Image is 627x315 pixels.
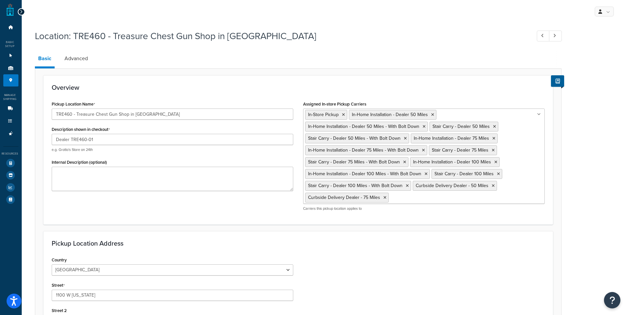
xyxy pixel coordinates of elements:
p: e.g. Grotto's Store on 24th [52,147,293,152]
span: Curbside Delivery Dealer - 75 Miles [308,194,380,201]
span: Stair Carry - Dealer 75 Miles [432,147,488,154]
li: Help Docs [3,194,18,206]
li: Shipping Rules [3,115,18,127]
h3: Pickup Location Address [52,240,545,247]
li: Marketplace [3,169,18,181]
button: Open Resource Center [604,292,620,308]
li: Websites [3,50,18,62]
span: Stair Carry - Dealer 50 Miles [432,123,490,130]
li: Test Your Rates [3,157,18,169]
span: Stair Carry - Dealer 50 Miles - With Bolt Down [308,135,401,142]
li: Advanced Features [3,128,18,140]
label: Country [52,257,67,262]
a: Advanced [61,51,91,66]
li: Analytics [3,182,18,193]
span: In-Store Pickup [308,111,339,118]
span: In-Home Installation - Dealer 100 Miles - With Bolt Down [308,170,421,177]
label: Description shown in checkout [52,127,110,132]
a: Basic [35,51,55,68]
label: Assigned In-store Pickup Carriers [303,102,366,107]
label: Pickup Location Name [52,102,95,107]
span: Stair Carry - Dealer 75 Miles - With Bolt Down [308,158,400,165]
span: In-Home Installation - Dealer 75 Miles - With Bolt Down [308,147,419,154]
li: Dashboard [3,21,18,34]
span: In-Home Installation - Dealer 50 Miles [352,111,428,118]
li: Carriers [3,103,18,115]
label: Internal Description (optional) [52,160,107,165]
span: In-Home Installation - Dealer 50 Miles - With Bolt Down [308,123,419,130]
label: Street [52,283,65,288]
a: Next Record [549,31,562,41]
li: Origins [3,62,18,74]
label: Street 2 [52,308,67,313]
span: In-Home Installation - Dealer 100 Miles [413,158,491,165]
button: Show Help Docs [551,75,564,87]
p: Carriers this pickup location applies to [303,206,545,211]
h1: Location: TRE460 - Treasure Chest Gun Shop in [GEOGRAPHIC_DATA] [35,30,525,42]
span: Stair Carry - Dealer 100 Miles - With Bolt Down [308,182,403,189]
span: Stair Carry - Dealer 100 Miles [434,170,494,177]
a: Previous Record [537,31,550,41]
span: In-Home Installation - Dealer 75 Miles [414,135,489,142]
span: Curbside Delivery Dealer - 50 Miles [416,182,488,189]
li: Pickup Locations [3,74,18,86]
h3: Overview [52,84,545,91]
